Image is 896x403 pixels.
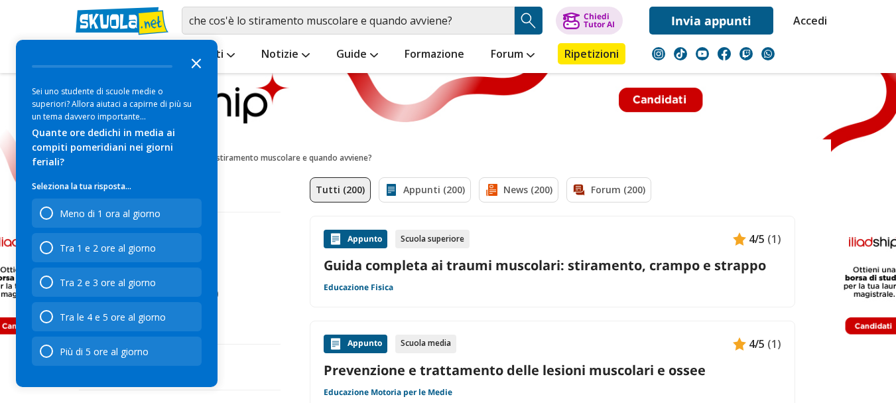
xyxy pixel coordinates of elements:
[749,335,765,353] span: 4/5
[767,335,781,353] span: (1)
[479,177,558,202] a: News (200)
[329,232,342,246] img: Appunti contenuto
[32,199,202,228] div: Meno di 1 ora al giorno
[32,125,202,169] div: Quante ore dedichi in media ai compiti pomeridiani nei giorni feriali?
[32,85,202,123] div: Sei uno studente di scuole medie o superiori? Allora aiutaci a capirne di più su un tema davvero ...
[401,43,468,67] a: Formazione
[761,47,775,60] img: WhatsApp
[485,183,498,197] img: News filtro contenuto
[60,276,156,289] div: Tra 2 e 3 ore al giorno
[718,47,731,60] img: facebook
[558,43,625,64] a: Ripetizioni
[739,47,753,60] img: twitch
[324,335,387,353] div: Appunto
[395,335,456,353] div: Scuola media
[572,183,586,197] img: Forum filtro contenuto
[324,230,387,248] div: Appunto
[696,47,709,60] img: youtube
[584,13,615,29] div: Chiedi Tutor AI
[519,11,539,31] img: Cerca appunti, riassunti o versioni
[649,7,773,35] a: Invia appunti
[324,256,781,274] a: Guida completa ai traumi muscolari: stiramento, crampo e strappo
[60,207,160,220] div: Meno di 1 ora al giorno
[183,49,210,76] button: Close the survey
[324,282,393,293] a: Educazione Fisica
[556,7,623,35] button: ChiediTutor AI
[379,177,471,202] a: Appunti (200)
[324,361,781,379] a: Prevenzione e trattamento delle lesioni muscolari e ossee
[329,337,342,351] img: Appunti contenuto
[733,232,746,246] img: Appunti contenuto
[258,43,313,67] a: Notizie
[60,242,156,254] div: Tra 1 e 2 ore al giorno
[674,47,687,60] img: tiktok
[16,40,218,387] div: Survey
[324,387,452,398] a: Educazione Motoria per le Medie
[32,302,202,331] div: Tra le 4 e 5 ore al giorno
[652,47,665,60] img: instagram
[32,337,202,366] div: Più di 5 ore al giorno
[32,268,202,297] div: Tra 2 e 3 ore al giorno
[515,7,543,35] button: Search Button
[310,177,371,202] a: Tutti (200)
[60,345,149,358] div: Più di 5 ore al giorno
[32,180,202,193] p: Seleziona la tua risposta...
[385,183,398,197] img: Appunti filtro contenuto
[487,43,538,67] a: Forum
[32,233,202,262] div: Tra 1 e 2 ore al giorno
[749,230,765,248] span: 4/5
[566,177,651,202] a: Forum (200)
[333,43,381,67] a: Guide
[182,7,515,35] input: Cerca appunti, riassunti o versioni
[733,337,746,351] img: Appunti contenuto
[767,230,781,248] span: (1)
[395,230,470,248] div: Scuola superiore
[60,311,166,323] div: Tra le 4 e 5 ore al giorno
[793,7,821,35] a: Accedi
[170,147,377,169] span: che cos'è lo stiramento muscolare e quando avviene?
